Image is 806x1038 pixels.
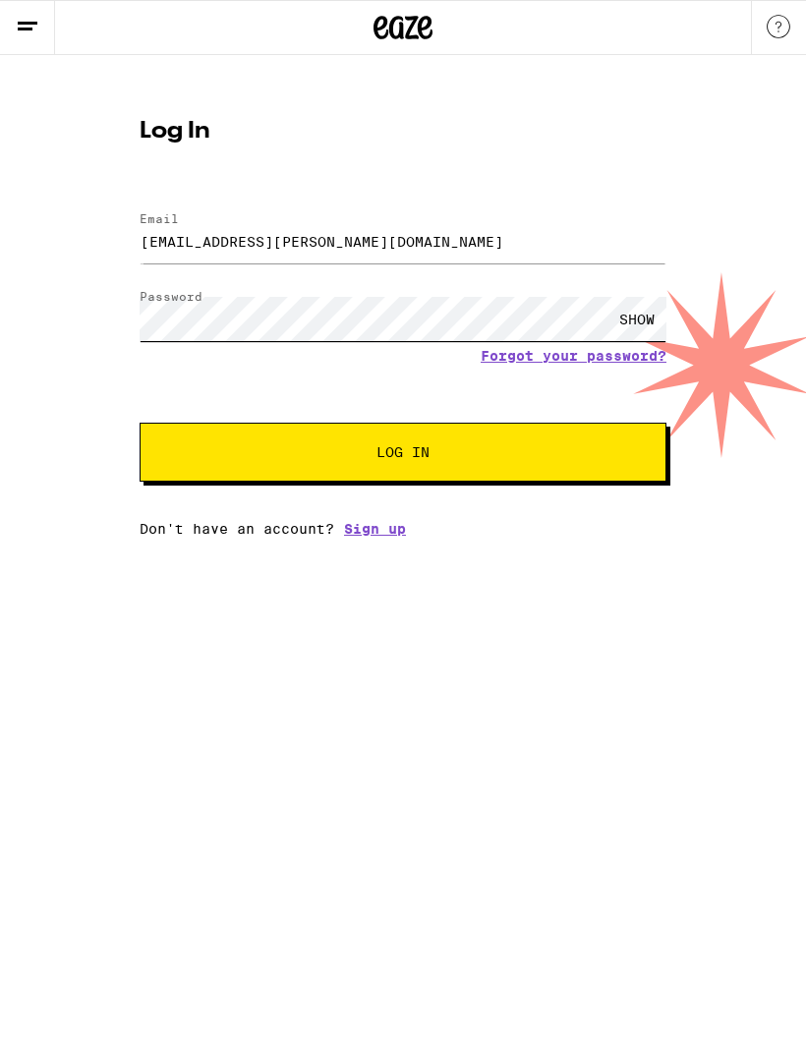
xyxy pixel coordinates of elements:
[140,521,666,537] div: Don't have an account?
[344,521,406,537] a: Sign up
[140,120,666,144] h1: Log In
[376,445,430,459] span: Log In
[140,290,202,303] label: Password
[140,212,179,225] label: Email
[481,348,666,364] a: Forgot your password?
[607,297,666,341] div: SHOW
[12,14,142,29] span: Hi. Need any help?
[140,423,666,482] button: Log In
[140,219,666,263] input: Email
